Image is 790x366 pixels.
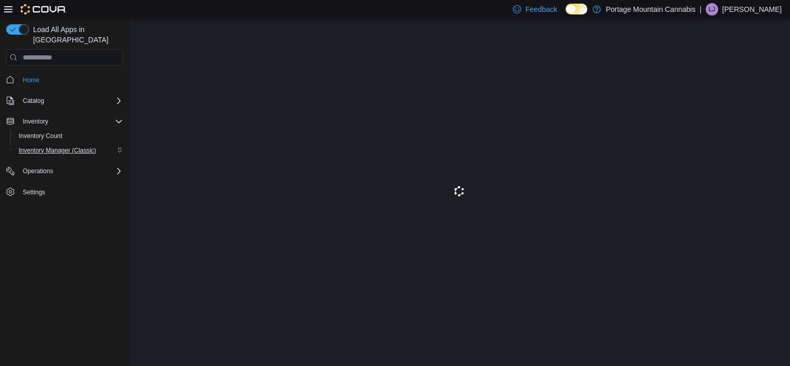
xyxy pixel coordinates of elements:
a: Home [19,74,43,86]
span: Operations [23,167,53,175]
nav: Complex example [6,68,123,226]
span: Home [19,73,123,86]
input: Dark Mode [566,4,587,14]
button: Catalog [2,94,127,108]
p: Portage Mountain Cannabis [606,3,696,16]
button: Inventory Count [10,129,127,143]
a: Inventory Count [14,130,67,142]
span: Inventory [23,117,48,126]
button: Catalog [19,95,48,107]
span: Catalog [23,97,44,105]
span: Home [23,76,39,84]
span: Feedback [525,4,557,14]
button: Operations [2,164,127,178]
a: Settings [19,186,49,199]
button: Operations [19,165,57,177]
p: | [700,3,702,16]
span: Settings [23,188,45,196]
button: Inventory Manager (Classic) [10,143,127,158]
button: Inventory [19,115,52,128]
p: [PERSON_NAME] [722,3,782,16]
span: LJ [709,3,716,16]
span: Catalog [19,95,123,107]
span: Inventory Count [19,132,63,140]
span: Inventory [19,115,123,128]
span: Inventory Count [14,130,123,142]
a: Inventory Manager (Classic) [14,144,100,157]
button: Settings [2,185,127,200]
span: Inventory Manager (Classic) [14,144,123,157]
button: Inventory [2,114,127,129]
img: Cova [21,4,67,14]
button: Home [2,72,127,87]
span: Inventory Manager (Classic) [19,146,96,155]
div: Lucas Johnson [706,3,718,16]
span: Operations [19,165,123,177]
span: Load All Apps in [GEOGRAPHIC_DATA] [29,24,123,45]
span: Settings [19,186,123,199]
